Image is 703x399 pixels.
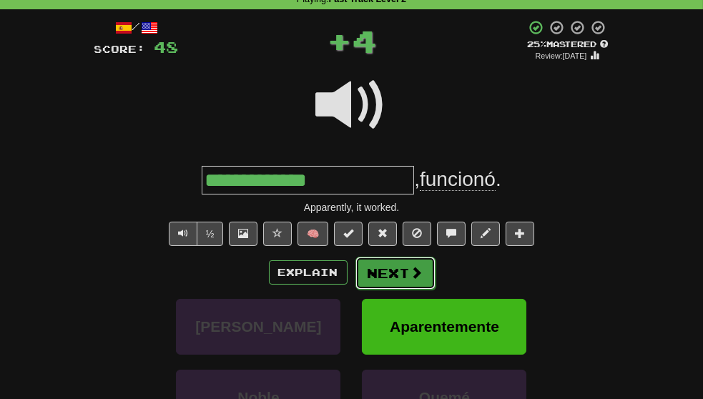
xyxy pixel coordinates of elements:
[414,168,501,191] span: , .
[527,39,546,49] span: 25 %
[166,222,224,246] div: Text-to-speech controls
[368,222,397,246] button: Reset to 0% Mastered (alt+r)
[471,222,500,246] button: Edit sentence (alt+d)
[506,222,534,246] button: Add to collection (alt+a)
[355,257,436,290] button: Next
[403,222,431,246] button: Ignore sentence (alt+i)
[195,318,321,335] span: [PERSON_NAME]
[536,51,587,60] small: Review: [DATE]
[390,318,499,335] span: Aparentemente
[269,260,348,285] button: Explain
[420,168,496,191] span: funcionó
[437,222,466,246] button: Discuss sentence (alt+u)
[197,222,224,246] button: ½
[94,43,146,55] span: Score:
[169,222,197,246] button: Play sentence audio (ctl+space)
[353,23,378,59] span: 4
[229,222,257,246] button: Show image (alt+x)
[263,222,292,246] button: Favorite sentence (alt+f)
[526,39,609,50] div: Mastered
[94,200,609,215] div: Apparently, it worked.
[362,299,526,355] button: Aparentemente
[334,222,363,246] button: Set this sentence to 100% Mastered (alt+m)
[94,19,179,37] div: /
[298,222,328,246] button: 🧠
[176,299,340,355] button: [PERSON_NAME]
[328,19,353,62] span: +
[154,38,179,56] span: 48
